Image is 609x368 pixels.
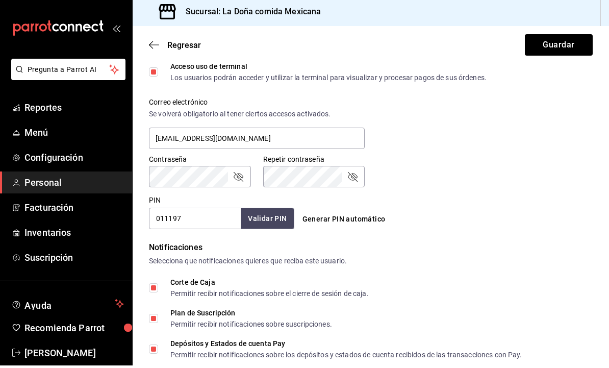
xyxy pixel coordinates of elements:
[24,300,111,312] span: Ayuda
[170,323,332,330] div: Permitir recibir notificaciones sobre suscripciones.
[525,37,593,58] button: Guardar
[346,173,359,185] button: passwordField
[241,211,294,232] button: Validar PIN
[112,27,120,35] button: open_drawer_menu
[263,158,365,165] label: Repetir contraseña
[149,101,365,108] label: Correo electrónico
[298,212,390,231] button: Generar PIN automático
[24,178,124,192] span: Personal
[149,158,251,165] label: Contraseña
[149,199,161,206] label: PIN
[149,244,593,256] div: Notificaciones
[11,61,125,83] button: Pregunta a Parrot AI
[7,74,125,85] a: Pregunta a Parrot AI
[170,77,487,84] div: Los usuarios podrán acceder y utilizar la terminal para visualizar y procesar pagos de sus órdenes.
[149,258,593,269] div: Selecciona que notificaciones quieres que reciba este usuario.
[149,210,241,232] input: 3 a 6 dígitos
[232,173,244,185] button: passwordField
[149,43,201,53] button: Regresar
[170,312,332,319] div: Plan de Suscripción
[170,281,369,288] div: Corte de Caja
[170,292,369,300] div: Permitir recibir notificaciones sobre el cierre de sesión de caja.
[177,8,321,20] h3: Sucursal: La Doña comida Mexicana
[170,342,522,350] div: Depósitos y Estados de cuenta Pay
[170,354,522,361] div: Permitir recibir notificaciones sobre los depósitos y estados de cuenta recibidos de las transacc...
[170,65,487,72] div: Acceso uso de terminal
[24,203,124,217] span: Facturación
[167,43,201,53] span: Regresar
[24,324,124,337] span: Recomienda Parrot
[24,153,124,167] span: Configuración
[24,228,124,242] span: Inventarios
[24,349,124,362] span: [PERSON_NAME]
[24,103,124,117] span: Reportes
[24,253,124,267] span: Suscripción
[24,128,124,142] span: Menú
[149,111,365,122] div: Se volverá obligatorio al tener ciertos accesos activados.
[28,67,110,78] span: Pregunta a Parrot AI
